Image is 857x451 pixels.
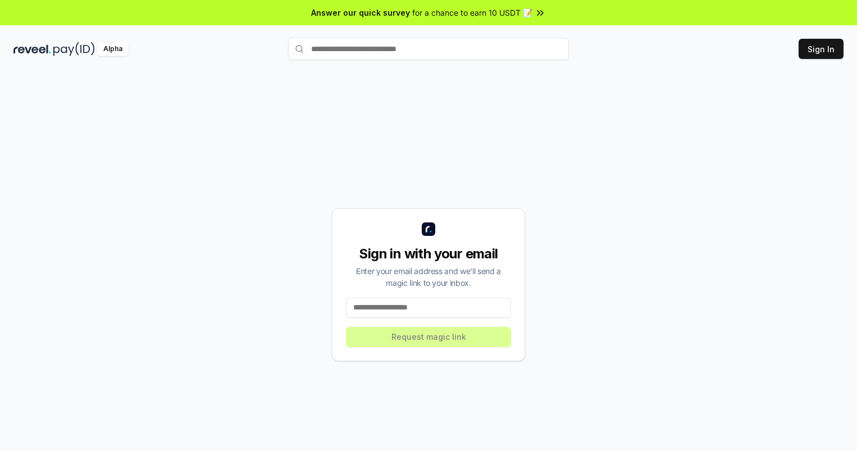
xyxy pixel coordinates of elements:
img: logo_small [422,222,435,236]
img: reveel_dark [13,42,51,56]
div: Enter your email address and we’ll send a magic link to your inbox. [346,265,511,289]
span: Answer our quick survey [311,7,410,19]
span: for a chance to earn 10 USDT 📝 [412,7,532,19]
div: Alpha [97,42,129,56]
button: Sign In [799,39,844,59]
div: Sign in with your email [346,245,511,263]
img: pay_id [53,42,95,56]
